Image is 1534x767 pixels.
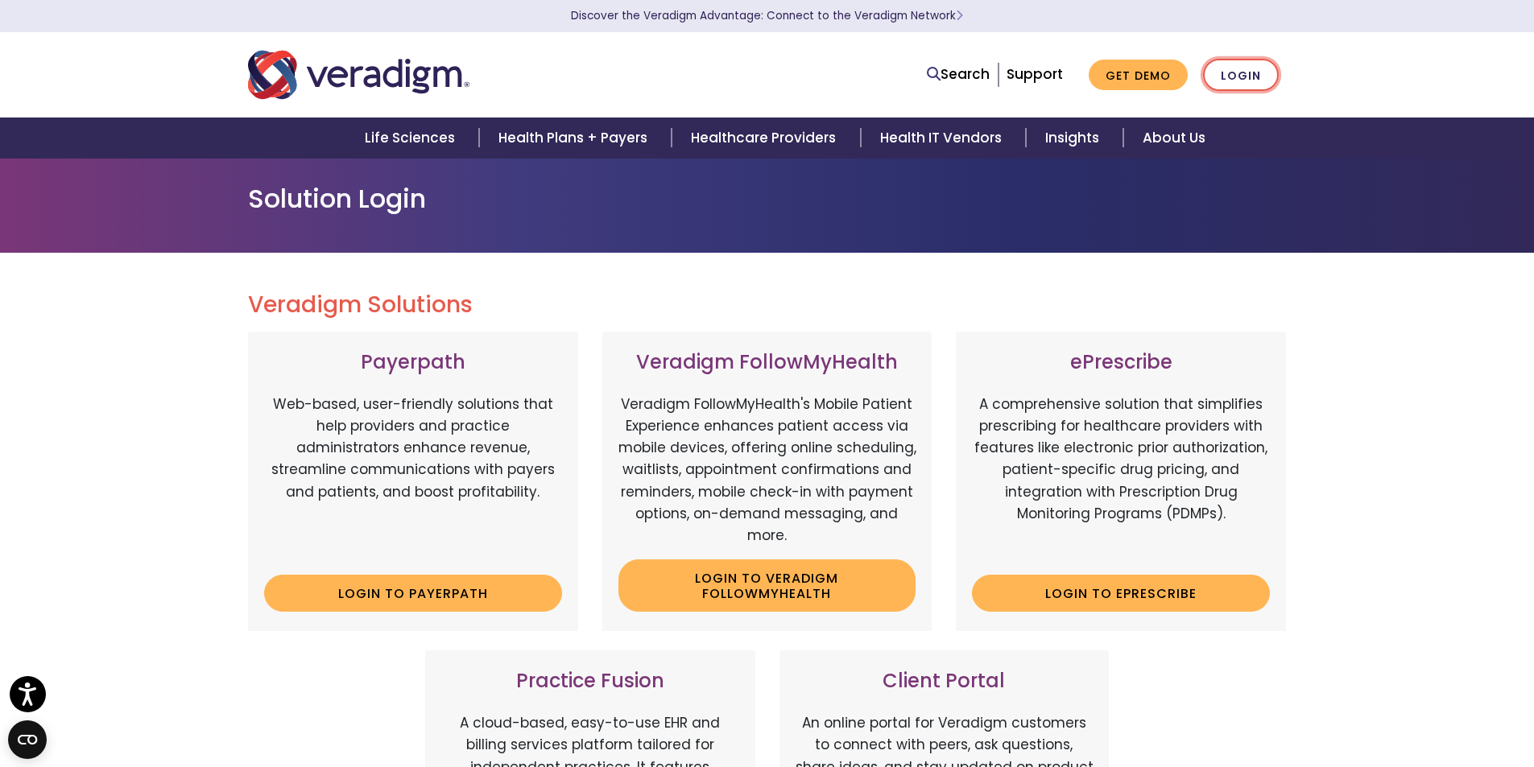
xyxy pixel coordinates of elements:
[571,8,963,23] a: Discover the Veradigm Advantage: Connect to the Veradigm NetworkLearn More
[1225,651,1515,748] iframe: Drift Chat Widget
[618,351,916,374] h3: Veradigm FollowMyHealth
[248,48,469,101] img: Veradigm logo
[1026,118,1123,159] a: Insights
[618,394,916,546] p: Veradigm FollowMyHealth's Mobile Patient Experience enhances patient access via mobile devices, o...
[1123,118,1225,159] a: About Us
[972,351,1270,374] h3: ePrescribe
[264,351,562,374] h3: Payerpath
[1089,60,1188,91] a: Get Demo
[1007,64,1063,84] a: Support
[479,118,672,159] a: Health Plans + Payers
[8,720,47,759] button: Open CMP widget
[927,64,990,85] a: Search
[972,575,1270,612] a: Login to ePrescribe
[248,184,1287,214] h1: Solution Login
[618,559,916,612] a: Login to Veradigm FollowMyHealth
[861,118,1026,159] a: Health IT Vendors
[956,8,963,23] span: Learn More
[796,670,1094,693] h3: Client Portal
[264,394,562,563] p: Web-based, user-friendly solutions that help providers and practice administrators enhance revenu...
[248,291,1287,319] h2: Veradigm Solutions
[345,118,479,159] a: Life Sciences
[264,575,562,612] a: Login to Payerpath
[672,118,860,159] a: Healthcare Providers
[972,394,1270,563] p: A comprehensive solution that simplifies prescribing for healthcare providers with features like ...
[441,670,739,693] h3: Practice Fusion
[1203,59,1279,92] a: Login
